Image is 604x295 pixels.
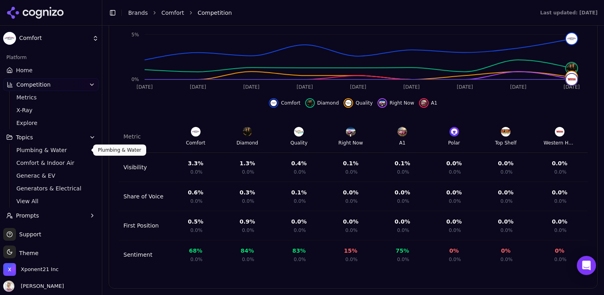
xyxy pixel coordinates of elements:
[119,153,170,182] td: Visibility
[294,227,306,234] span: 0.0%
[350,84,366,90] tspan: [DATE]
[577,256,596,275] div: Open Intercom Messenger
[13,196,89,207] a: View All
[16,230,41,238] span: Support
[190,198,203,204] span: 0.0%
[16,184,86,192] span: Generators & Electrical
[399,140,405,146] div: A1
[16,212,39,220] span: Prompts
[501,198,513,204] span: 0.0%
[449,169,461,175] span: 0.0%
[242,256,254,263] span: 0.0%
[566,63,577,74] img: diamond
[242,169,254,175] span: 0.0%
[449,256,461,263] span: 0.0%
[449,247,459,255] div: 0 %
[240,188,255,196] div: 0.3 %
[16,81,51,89] span: Competition
[188,218,203,226] div: 0.5 %
[242,227,254,234] span: 0.0%
[291,218,307,226] div: 0.0 %
[3,263,59,276] button: Open organization switcher
[3,51,99,64] div: Platform
[13,157,89,168] a: Comfort & Indoor Air
[128,10,148,16] a: Brands
[317,100,339,106] span: Diamond
[13,105,89,116] a: X-Ray
[3,78,99,91] button: Competition
[501,127,511,137] img: Top Shelf
[189,247,203,255] div: 68 %
[377,98,414,108] button: Hide right now data
[552,159,567,167] div: 0.0 %
[236,140,258,146] div: Diamond
[16,172,86,180] span: Generac & EV
[395,188,410,196] div: 0.0 %
[419,98,437,108] button: Hide a1 data
[294,127,304,137] img: Quality
[345,100,352,106] img: quality
[21,266,59,273] span: Xponent21 Inc
[281,100,300,106] span: Comfort
[501,256,513,263] span: 0.0%
[161,9,184,17] a: Comfort
[346,256,358,263] span: 0.0%
[18,283,64,290] span: [PERSON_NAME]
[16,133,33,141] span: Topics
[555,127,564,137] img: Western Hvac
[338,140,363,146] div: Right Now
[554,198,567,204] span: 0.0%
[449,127,459,137] img: Polar
[510,84,527,90] tspan: [DATE]
[128,9,524,17] nav: breadcrumb
[498,218,514,226] div: 0.0 %
[13,183,89,194] a: Generators & Electrical
[240,159,255,167] div: 1.3 %
[240,218,255,226] div: 0.9 %
[397,169,409,175] span: 0.0%
[356,100,373,106] span: Quality
[119,182,170,211] td: Share of Voice
[16,106,86,114] span: X-Ray
[242,198,254,204] span: 0.0%
[13,145,89,156] a: Plumbing & Water
[294,256,306,263] span: 0.0%
[3,224,99,236] a: Citations
[501,227,513,234] span: 0.0%
[3,281,14,292] img: Kiryako Sharikas
[291,159,307,167] div: 0.4 %
[498,188,514,196] div: 0.0 %
[343,188,358,196] div: 0.0 %
[389,100,414,106] span: Right Now
[346,227,358,234] span: 0.0%
[552,218,567,226] div: 0.0 %
[457,84,473,90] tspan: [DATE]
[495,140,517,146] div: Top Shelf
[13,92,89,103] a: Metrics
[346,169,358,175] span: 0.0%
[290,140,308,146] div: Quality
[344,98,373,108] button: Hide quality data
[292,247,306,255] div: 83 %
[448,140,460,146] div: Polar
[3,209,99,222] button: Prompts
[554,169,567,175] span: 0.0%
[13,170,89,181] a: Generac & EV
[19,35,89,42] span: Comfort
[186,140,205,146] div: Comfort
[449,198,461,204] span: 0.0%
[16,66,32,74] span: Home
[16,93,86,101] span: Metrics
[190,169,203,175] span: 0.0%
[554,256,567,263] span: 0.0%
[137,84,153,90] tspan: [DATE]
[544,140,576,146] div: Western Hvac
[343,218,358,226] div: 0.0 %
[397,256,409,263] span: 0.0%
[3,281,64,292] button: Open user button
[131,77,139,82] tspan: 0%
[190,256,203,263] span: 0.0%
[16,119,86,127] span: Explore
[3,263,16,276] img: Xponent21 Inc
[346,198,358,204] span: 0.0%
